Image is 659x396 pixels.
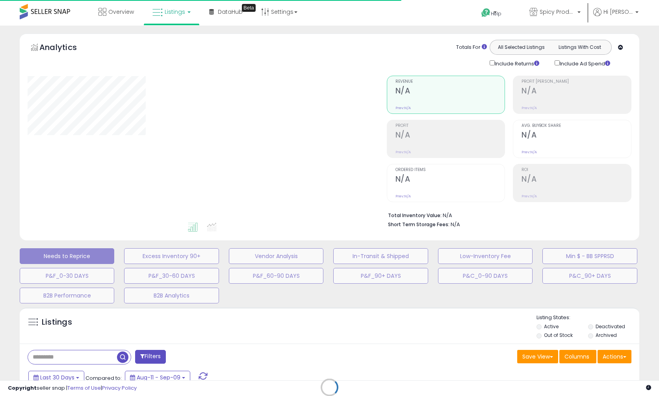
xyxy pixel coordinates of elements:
span: Spicy Products [540,8,575,16]
button: In-Transit & Shipped [333,248,428,264]
h5: Analytics [39,42,92,55]
button: B2B Analytics [124,288,219,303]
span: Hi [PERSON_NAME] [603,8,633,16]
button: B2B Performance [20,288,114,303]
span: Help [491,10,501,17]
button: P&F_0-30 DAYS [20,268,114,284]
button: Vendor Analysis [229,248,323,264]
button: Listings With Cost [550,42,609,52]
small: Prev: N/A [395,194,411,199]
small: Prev: N/A [395,106,411,110]
a: Help [475,2,517,26]
small: Prev: N/A [522,150,537,154]
small: Prev: N/A [522,106,537,110]
button: Low-Inventory Fee [438,248,533,264]
button: P&F_60-90 DAYS [229,268,323,284]
h2: N/A [395,175,505,185]
span: Profit [395,124,505,128]
strong: Copyright [8,384,37,392]
span: Ordered Items [395,168,505,172]
small: Prev: N/A [522,194,537,199]
h2: N/A [522,86,631,97]
div: Totals For [456,44,487,51]
button: P&C_90+ DAYS [542,268,637,284]
button: P&C_0-90 DAYS [438,268,533,284]
button: Min $ - BB SPPRSD [542,248,637,264]
div: Include Ad Spend [549,59,623,68]
b: Short Term Storage Fees: [388,221,449,228]
button: P&F_30-60 DAYS [124,268,219,284]
li: N/A [388,210,626,219]
span: Profit [PERSON_NAME] [522,80,631,84]
span: DataHub [218,8,243,16]
button: All Selected Listings [492,42,551,52]
span: Avg. Buybox Share [522,124,631,128]
h2: N/A [522,130,631,141]
i: Get Help [481,8,491,18]
span: Listings [165,8,185,16]
h2: N/A [522,175,631,185]
div: Include Returns [484,59,549,68]
div: Tooltip anchor [242,4,256,12]
a: Hi [PERSON_NAME] [593,8,639,26]
small: Prev: N/A [395,150,411,154]
h2: N/A [395,86,505,97]
span: Revenue [395,80,505,84]
div: seller snap | | [8,385,137,392]
span: N/A [451,221,460,228]
b: Total Inventory Value: [388,212,442,219]
button: Excess Inventory 90+ [124,248,219,264]
button: P&F_90+ DAYS [333,268,428,284]
span: ROI [522,168,631,172]
span: Overview [108,8,134,16]
h2: N/A [395,130,505,141]
button: Needs to Reprice [20,248,114,264]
